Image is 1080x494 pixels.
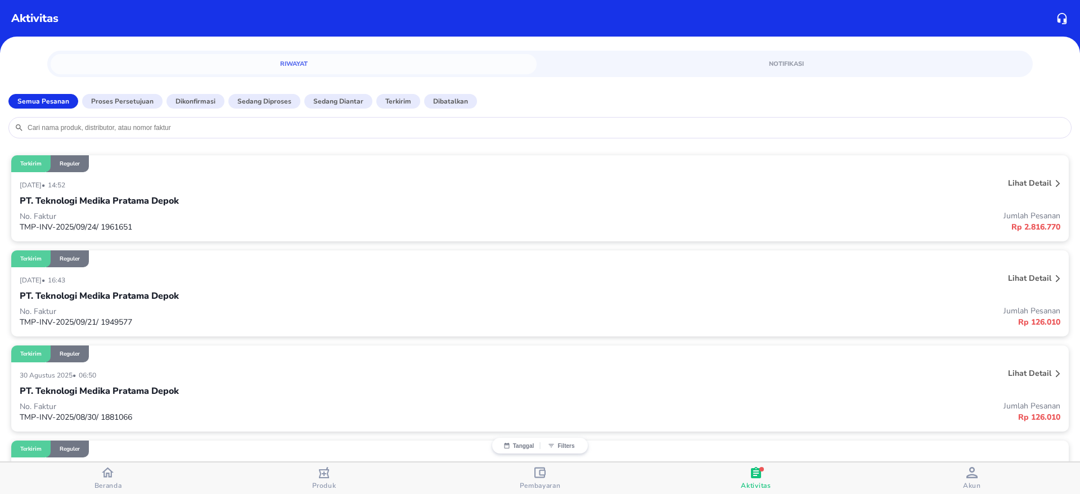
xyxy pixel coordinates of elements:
button: Dibatalkan [424,94,477,109]
div: simple tabs [47,51,1033,74]
span: Beranda [94,481,122,490]
p: Rp 126.010 [540,316,1060,328]
p: Terkirim [20,255,42,263]
p: Aktivitas [11,10,58,27]
p: Lihat detail [1008,273,1051,284]
p: 14:52 [48,181,68,190]
p: No. Faktur [20,211,540,222]
a: Notifikasi [543,54,1029,74]
p: PT. Teknologi Medika Pratama Depok [20,384,179,398]
p: Lihat detail [1008,178,1051,188]
button: Dikonfirmasi [166,94,224,109]
p: Jumlah Pesanan [540,210,1060,221]
button: Proses Persetujuan [82,94,163,109]
p: Terkirim [20,160,42,168]
p: PT. Teknologi Medika Pratama Depok [20,194,179,208]
button: Produk [216,462,432,494]
p: Terkirim [20,350,42,358]
button: Sedang diproses [228,94,300,109]
a: Riwayat [51,54,537,74]
span: Pembayaran [520,481,561,490]
span: Riwayat [57,59,530,69]
p: 16:43 [48,276,68,285]
button: Tanggal [498,442,540,449]
p: Sedang diproses [237,96,291,106]
p: Lihat detail [1008,368,1051,379]
span: Aktivitas [741,481,771,490]
span: Produk [312,481,336,490]
p: Sedang diantar [313,96,363,106]
p: TMP-INV-2025/08/30/ 1881066 [20,412,540,423]
p: Semua Pesanan [17,96,69,106]
p: Reguler [60,350,80,358]
p: [DATE] • [20,276,48,285]
p: PT. Teknologi Medika Pratama Depok [20,289,179,303]
p: 30 Agustus 2025 • [20,371,79,380]
p: Jumlah Pesanan [540,401,1060,411]
p: Rp 126.010 [540,411,1060,423]
p: TMP-INV-2025/09/24/ 1961651 [20,222,540,232]
p: Reguler [60,255,80,263]
p: Rp 2.816.770 [540,221,1060,233]
button: Akun [864,462,1080,494]
input: Cari nama produk, distributor, atau nomor faktur [26,123,1065,132]
span: Akun [963,481,981,490]
button: Pembayaran [432,462,648,494]
p: No. Faktur [20,401,540,412]
p: Dikonfirmasi [175,96,215,106]
button: Terkirim [376,94,420,109]
p: Proses Persetujuan [91,96,154,106]
span: Notifikasi [550,59,1023,69]
p: Dibatalkan [433,96,468,106]
p: Jumlah Pesanan [540,306,1060,316]
p: 06:50 [79,371,99,380]
p: Reguler [60,160,80,168]
p: No. Faktur [20,306,540,317]
button: Aktivitas [648,462,864,494]
button: Filters [540,442,582,449]
p: TMP-INV-2025/09/21/ 1949577 [20,317,540,327]
button: Semua Pesanan [8,94,78,109]
p: [DATE] • [20,181,48,190]
p: Terkirim [385,96,411,106]
button: Sedang diantar [304,94,372,109]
